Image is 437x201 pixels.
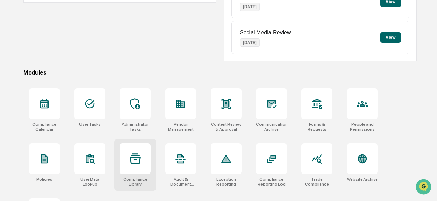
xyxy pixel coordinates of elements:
a: 🗄️Attestations [47,83,88,96]
div: Administrator Tasks [120,122,151,132]
img: 1746055101610-c473b297-6a78-478c-a979-82029cc54cd1 [7,52,19,65]
div: Trade Compliance [301,177,332,187]
div: We're available if you need us! [23,59,87,65]
div: Vendor Management [165,122,196,132]
div: Website Archive [347,177,378,182]
div: Start new chat [23,52,113,59]
button: Start new chat [117,54,125,63]
a: 🖐️Preclearance [4,83,47,96]
div: Content Review & Approval [211,122,242,132]
p: [DATE] [240,3,260,11]
div: User Data Lookup [74,177,105,187]
div: Compliance Calendar [29,122,60,132]
div: Audit & Document Logs [165,177,196,187]
div: People and Permissions [347,122,378,132]
a: Powered byPylon [49,116,83,121]
div: Policies [36,177,52,182]
span: Preclearance [14,86,44,93]
div: 🖐️ [7,87,12,92]
div: User Tasks [79,122,101,127]
p: Social Media Review [240,30,291,36]
a: 🔎Data Lookup [4,97,46,109]
button: View [380,32,401,43]
iframe: Open customer support [415,178,434,197]
div: 🔎 [7,100,12,105]
div: Communications Archive [256,122,287,132]
div: 🗄️ [50,87,55,92]
div: Modules [23,69,417,76]
p: How can we help? [7,14,125,25]
div: Compliance Library [120,177,151,187]
span: Data Lookup [14,99,43,106]
p: [DATE] [240,38,260,47]
div: Forms & Requests [301,122,332,132]
div: Exception Reporting [211,177,242,187]
span: Attestations [57,86,85,93]
span: Pylon [68,116,83,121]
div: Compliance Reporting Log [256,177,287,187]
